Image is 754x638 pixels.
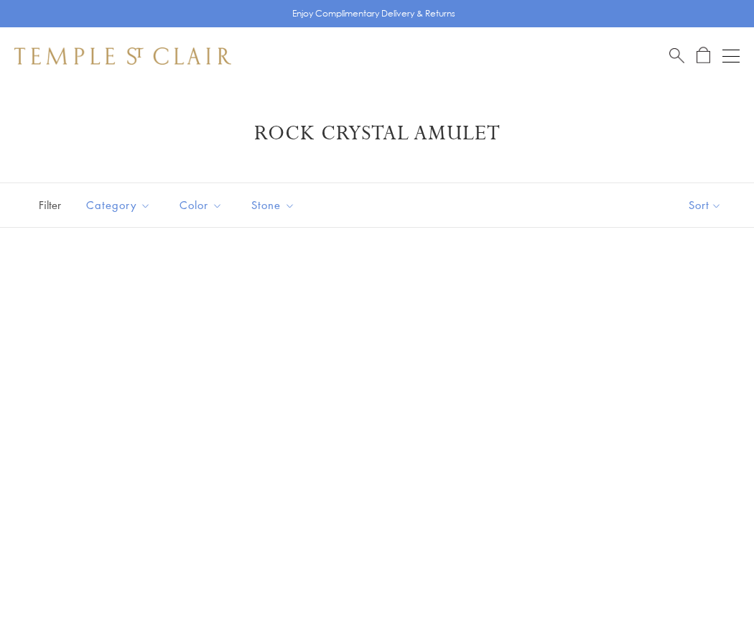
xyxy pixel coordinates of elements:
[669,47,684,65] a: Search
[244,196,306,214] span: Stone
[169,189,233,221] button: Color
[241,189,306,221] button: Stone
[14,47,231,65] img: Temple St. Clair
[292,6,455,21] p: Enjoy Complimentary Delivery & Returns
[75,189,162,221] button: Category
[656,183,754,227] button: Show sort by
[79,196,162,214] span: Category
[722,47,740,65] button: Open navigation
[36,121,718,147] h1: Rock Crystal Amulet
[697,47,710,65] a: Open Shopping Bag
[172,196,233,214] span: Color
